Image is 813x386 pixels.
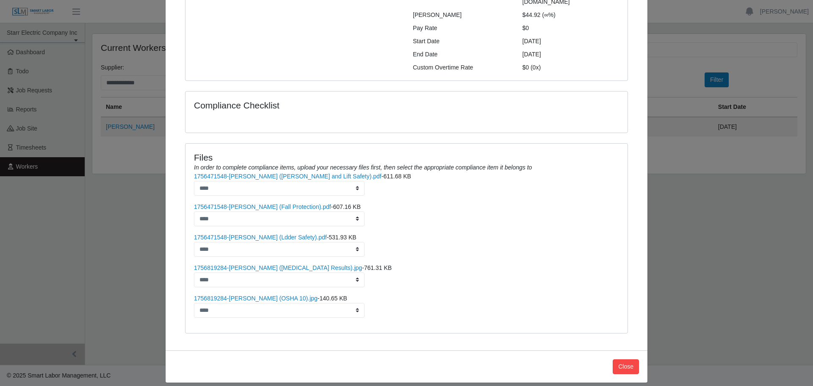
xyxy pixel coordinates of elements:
a: 1756819284-[PERSON_NAME] ([MEDICAL_DATA] Results).jpg [194,264,362,271]
span: 607.16 KB [333,203,360,210]
span: 611.68 KB [383,173,411,180]
span: 140.65 KB [319,295,347,302]
h4: Compliance Checklist [194,100,473,111]
div: Start Date [406,37,516,46]
div: [DATE] [516,37,626,46]
div: End Date [406,50,516,59]
a: 1756819284-[PERSON_NAME] (OSHA 10).jpg [194,295,318,302]
li: - [194,294,619,318]
li: - [194,233,619,257]
i: In order to complete compliance items, upload your necessary files first, then select the appropr... [194,164,532,171]
li: - [194,172,619,196]
h4: Files [194,152,619,163]
div: $0 [516,24,626,33]
button: Close [613,359,639,374]
span: [DATE] [523,51,541,58]
span: 761.31 KB [364,264,392,271]
span: 531.93 KB [329,234,356,241]
span: $0 (0x) [523,64,541,71]
a: 1756471548-[PERSON_NAME] ([PERSON_NAME] and Lift Safety).pdf [194,173,382,180]
li: - [194,264,619,287]
li: - [194,203,619,226]
a: 1756471548-[PERSON_NAME] (Ldder Safety).pdf [194,234,327,241]
div: Custom Overtime Rate [406,63,516,72]
div: Pay Rate [406,24,516,33]
a: 1756471548-[PERSON_NAME] (Fall Protection).pdf [194,203,331,210]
